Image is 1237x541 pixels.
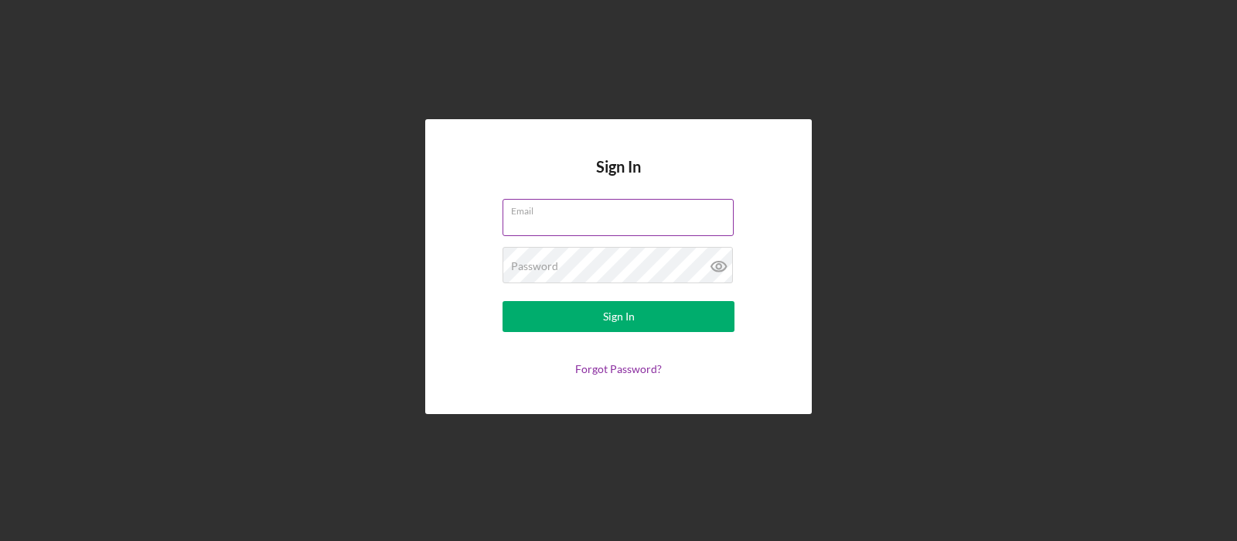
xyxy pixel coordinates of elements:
label: Email [511,200,734,217]
h4: Sign In [596,158,641,199]
button: Sign In [503,301,734,332]
label: Password [511,260,558,272]
div: Sign In [603,301,635,332]
a: Forgot Password? [575,362,662,375]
